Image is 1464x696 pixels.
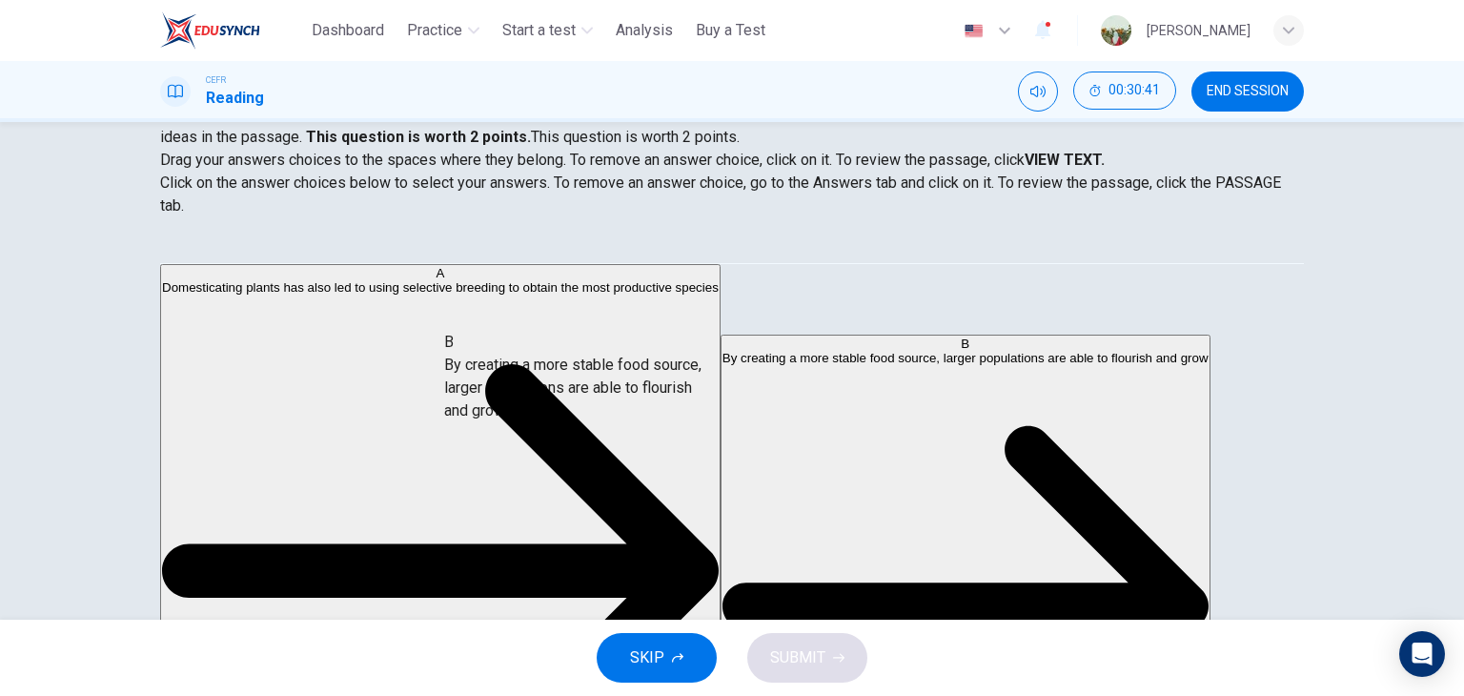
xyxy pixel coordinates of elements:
span: Directions: An introductory sentence for a brief summary of the passage is provided below. Comple... [160,82,1281,146]
span: This question is worth 2 points. [531,128,740,146]
span: CEFR [206,73,226,87]
strong: This question is worth 2 points. [302,128,531,146]
div: Hide [1073,72,1176,112]
img: en [962,24,986,38]
button: SKIP [597,633,717,683]
div: Choose test type tabs [160,217,1304,263]
a: ELTC logo [160,11,304,50]
button: Start a test [495,13,600,48]
span: Practice [407,19,462,42]
span: Domesticating plants has also led to using selective breeding to obtain the most productive species [162,280,719,295]
button: Analysis [608,13,681,48]
img: Profile picture [1101,15,1131,46]
span: SKIP [630,645,664,671]
button: END SESSION [1191,72,1304,112]
span: Analysis [616,19,673,42]
div: B [722,337,1209,351]
p: Drag your answers choices to the spaces where they belong. To remove an answer choice, click on i... [160,149,1304,172]
div: [PERSON_NAME] [1147,19,1250,42]
div: A [162,266,719,280]
h1: Reading [206,87,264,110]
span: 00:30:41 [1108,83,1160,98]
button: Dashboard [304,13,392,48]
span: Start a test [502,19,576,42]
div: Open Intercom Messenger [1399,631,1445,677]
p: Click on the answer choices below to select your answers. To remove an answer choice, go to the A... [160,172,1304,217]
button: 00:30:41 [1073,72,1176,110]
button: Buy a Test [688,13,773,48]
span: END SESSION [1207,84,1289,99]
span: Buy a Test [696,19,765,42]
div: Mute [1018,72,1058,112]
strong: VIEW TEXT. [1025,151,1105,169]
img: ELTC logo [160,11,260,50]
button: Practice [399,13,487,48]
span: By creating a more stable food source, larger populations are able to flourish and grow [722,351,1209,365]
span: Dashboard [312,19,384,42]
